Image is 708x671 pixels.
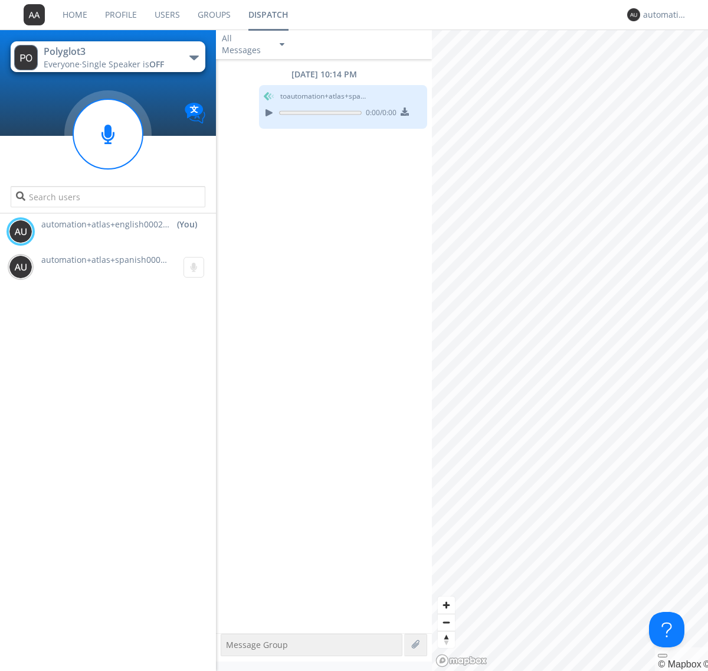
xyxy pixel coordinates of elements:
img: download media button [401,108,409,116]
img: Translation enabled [185,103,205,123]
img: 373638.png [9,255,32,279]
span: Zoom out [438,614,455,631]
span: 0:00 / 0:00 [362,108,396,120]
button: Toggle attribution [658,654,667,657]
span: automation+atlas+spanish0002+org2 [41,254,188,265]
button: Reset bearing to north [438,631,455,648]
span: automation+atlas+english0002+org2 [41,219,171,230]
div: automation+atlas+english0002+org2 [643,9,687,21]
button: Polyglot3Everyone·Single Speaker isOFF [11,41,205,72]
img: 373638.png [9,220,32,243]
img: caret-down-sm.svg [280,43,284,46]
img: 373638.png [14,45,38,70]
input: Search users [11,186,205,207]
div: Polyglot3 [44,45,176,58]
iframe: Toggle Customer Support [649,612,684,647]
button: Zoom out [438,614,455,631]
div: [DATE] 10:14 PM [216,69,432,80]
div: (You) [177,219,197,230]
span: to automation+atlas+spanish0002+org2 [280,91,369,102]
div: Everyone · [44,58,176,70]
button: Zoom in [438,597,455,614]
span: Single Speaker is [82,58,164,70]
img: 373638.png [627,8,640,21]
a: Mapbox [658,659,701,669]
img: 373638.png [24,4,45,25]
a: Mapbox logo [435,654,487,667]
div: All Messages [222,32,269,56]
span: OFF [149,58,164,70]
